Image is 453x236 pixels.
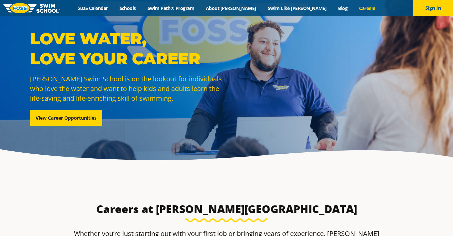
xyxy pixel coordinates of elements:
[30,29,223,69] p: Love Water, Love Your Career
[72,5,114,11] a: 2025 Calendar
[332,5,353,11] a: Blog
[3,3,60,13] img: FOSS Swim School Logo
[353,5,381,11] a: Careers
[200,5,262,11] a: About [PERSON_NAME]
[114,5,142,11] a: Schools
[142,5,200,11] a: Swim Path® Program
[262,5,332,11] a: Swim Like [PERSON_NAME]
[30,74,222,103] span: [PERSON_NAME] Swim School is on the lookout for individuals who love the water and want to help k...
[30,110,102,126] a: View Career Opportunities
[69,202,384,216] h3: Careers at [PERSON_NAME][GEOGRAPHIC_DATA]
